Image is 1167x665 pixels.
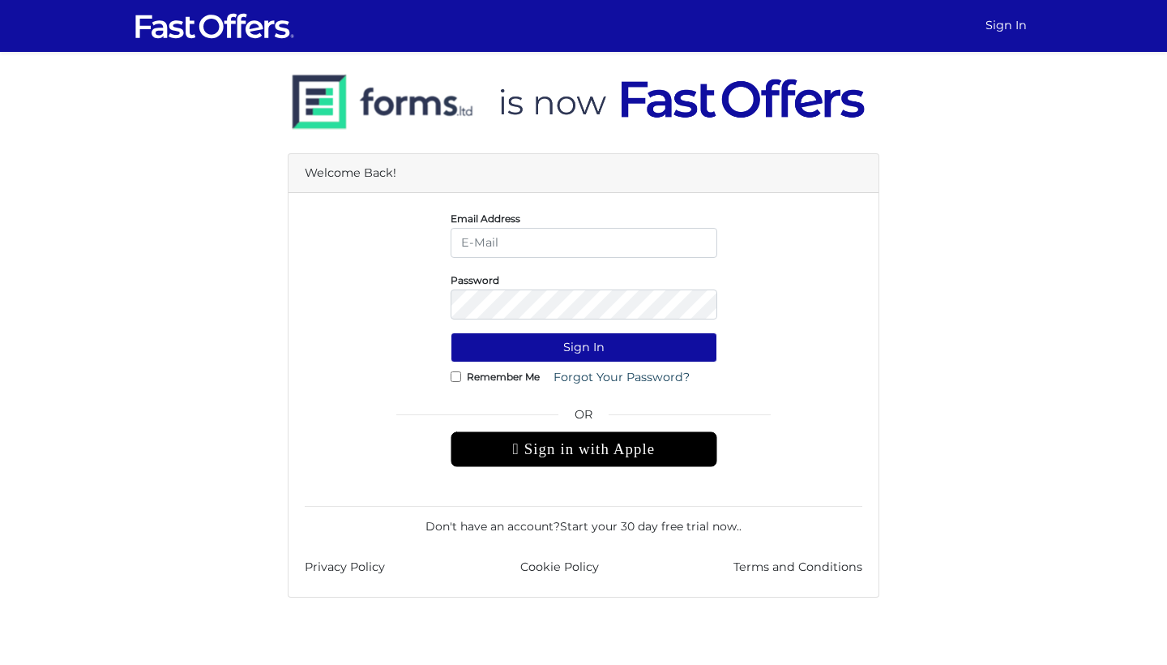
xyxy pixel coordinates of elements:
label: Password [451,278,499,282]
div: Welcome Back! [289,154,878,193]
a: Privacy Policy [305,558,385,577]
a: Start your 30 day free trial now. [560,519,739,534]
span: OR [451,405,717,431]
a: Terms and Conditions [733,558,862,577]
div: Sign in with Apple [451,431,717,467]
label: Remember Me [467,375,540,379]
label: Email Address [451,217,520,221]
div: Don't have an account? . [305,506,862,535]
a: Sign In [979,10,1033,41]
a: Forgot Your Password? [543,363,700,393]
a: Cookie Policy [520,558,599,577]
button: Sign In [451,332,717,363]
input: E-Mail [451,228,717,258]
